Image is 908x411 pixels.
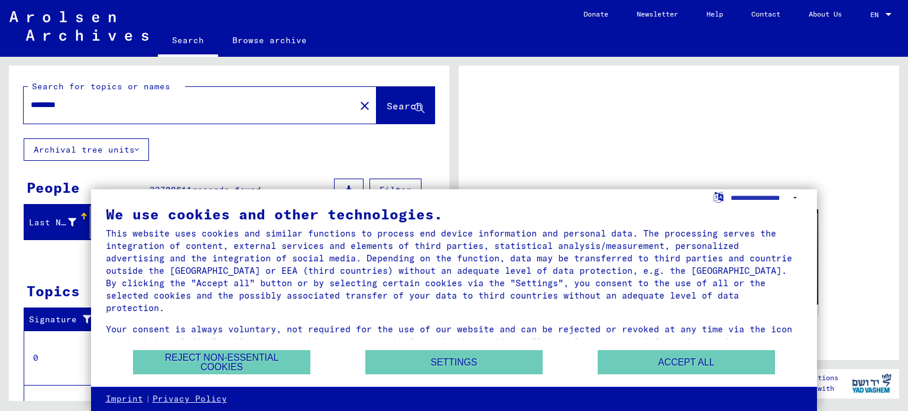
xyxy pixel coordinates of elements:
div: Topics [27,280,80,302]
a: Browse archive [218,26,321,54]
mat-header-cell: First Name [90,206,157,239]
mat-label: Search for topics or names [32,81,170,92]
button: Archival tree units [24,138,149,161]
div: Last Name [29,216,76,229]
div: We use cookies and other technologies. [106,207,803,221]
div: Signature [29,310,108,329]
button: Settings [365,350,543,374]
mat-header-cell: Last Name [24,206,90,239]
td: 0 [24,331,106,385]
div: People [27,177,80,198]
button: Reject non-essential cookies [133,350,310,374]
a: Imprint [106,393,143,405]
div: Signature [29,313,96,326]
img: Arolsen_neg.svg [9,11,148,41]
span: Filter [380,185,411,195]
span: 33708611 [150,185,192,195]
img: yv_logo.png [849,368,894,398]
a: Search [158,26,218,57]
button: Clear [353,93,377,117]
div: This website uses cookies and similar functions to process end device information and personal da... [106,227,803,314]
span: records found [192,185,261,195]
button: Filter [369,179,421,201]
span: Search [387,100,422,112]
div: Last Name [29,213,91,232]
button: Accept all [598,350,775,374]
span: EN [870,11,883,19]
button: Search [377,87,434,124]
mat-icon: close [358,99,372,113]
a: Privacy Policy [153,393,227,405]
div: Your consent is always voluntary, not required for the use of our website and can be rejected or ... [106,323,803,360]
